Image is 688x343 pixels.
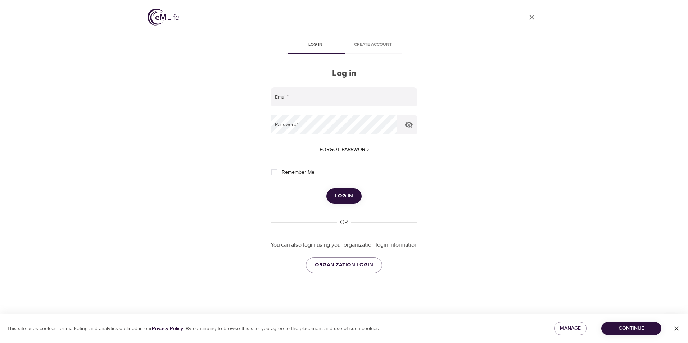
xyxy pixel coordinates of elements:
img: logo [148,9,179,26]
span: Log in [335,191,353,201]
span: Manage [560,324,581,333]
a: close [523,9,540,26]
span: Continue [607,324,656,333]
span: Log in [291,41,340,49]
span: Forgot password [320,145,369,154]
span: Remember Me [282,169,314,176]
a: Privacy Policy [152,325,183,332]
button: Forgot password [317,143,372,156]
div: disabled tabs example [271,37,417,54]
button: Manage [554,322,587,335]
div: OR [337,218,351,227]
p: You can also login using your organization login information [271,241,417,249]
button: Continue [601,322,661,335]
button: Log in [326,188,362,203]
span: ORGANIZATION LOGIN [315,260,373,270]
h2: Log in [271,68,417,79]
span: Create account [348,41,397,49]
a: ORGANIZATION LOGIN [306,257,382,273]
